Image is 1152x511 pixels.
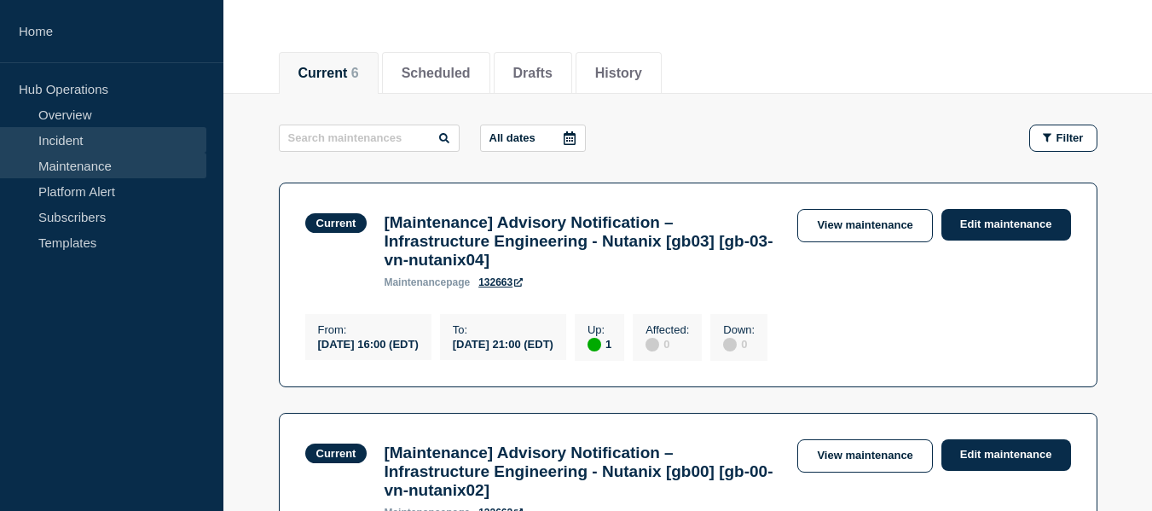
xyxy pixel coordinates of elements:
[316,447,356,460] div: Current
[453,336,553,351] div: [DATE] 21:00 (EDT)
[402,66,471,81] button: Scheduled
[384,276,470,288] p: page
[941,439,1071,471] a: Edit maintenance
[797,439,932,473] a: View maintenance
[797,209,932,242] a: View maintenance
[316,217,356,229] div: Current
[489,131,535,144] p: All dates
[384,444,780,500] h3: [Maintenance] Advisory Notification – Infrastructure Engineering - Nutanix [gb00] [gb-00-vn-nutan...
[384,213,780,270] h3: [Maintenance] Advisory Notification – Infrastructure Engineering - Nutanix [gb03] [gb-03-vn-nutan...
[318,323,419,336] p: From :
[588,323,611,336] p: Up :
[588,336,611,351] div: 1
[941,209,1071,241] a: Edit maintenance
[298,66,359,81] button: Current 6
[645,323,689,336] p: Affected :
[723,336,755,351] div: 0
[1056,131,1084,144] span: Filter
[1029,125,1097,152] button: Filter
[723,323,755,336] p: Down :
[645,338,659,351] div: disabled
[480,125,586,152] button: All dates
[513,66,553,81] button: Drafts
[384,276,446,288] span: maintenance
[645,336,689,351] div: 0
[588,338,601,351] div: up
[351,66,359,80] span: 6
[478,276,523,288] a: 132663
[279,125,460,152] input: Search maintenances
[723,338,737,351] div: disabled
[595,66,642,81] button: History
[318,336,419,351] div: [DATE] 16:00 (EDT)
[453,323,553,336] p: To :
